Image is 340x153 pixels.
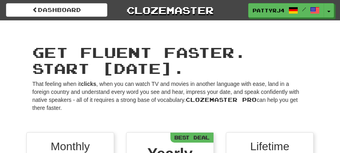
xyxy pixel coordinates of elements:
span: Clozemaster Pro [186,96,257,103]
p: That feeling when it , when you can watch TV and movies in another language with ease, land in a ... [32,80,308,112]
strong: clicks [81,81,96,87]
span: / [302,6,306,12]
div: Best Deal [170,133,213,143]
a: Clozemaster [119,3,221,17]
a: Dashboard [6,3,107,17]
span: Get fluent faster. Start [DATE]. [32,44,246,77]
a: pattyrj42 / [248,3,324,18]
span: pattyrj42 [253,7,285,14]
